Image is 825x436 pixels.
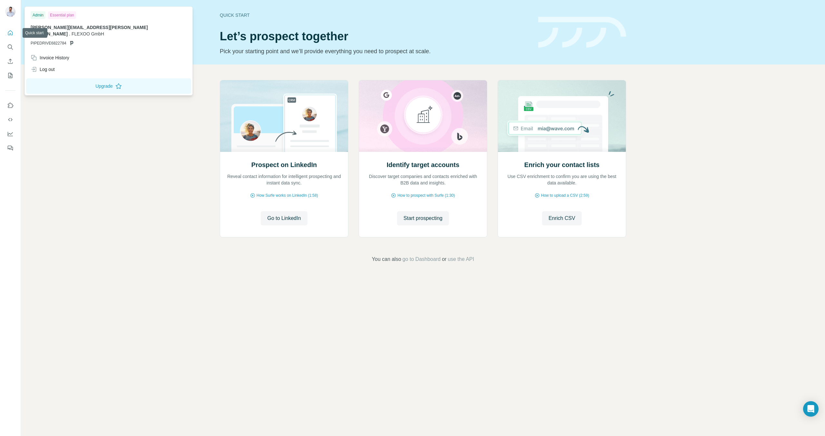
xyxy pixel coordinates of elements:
[542,211,582,225] button: Enrich CSV
[31,54,69,61] div: Invoice History
[31,25,148,36] span: [PERSON_NAME][EMAIL_ADDRESS][PERSON_NAME][DOMAIN_NAME]
[803,401,819,417] div: Open Intercom Messenger
[442,255,446,263] span: or
[5,114,15,125] button: Use Surfe API
[31,11,45,19] div: Admin
[220,80,348,152] img: Prospect on LinkedIn
[267,214,301,222] span: Go to LinkedIn
[397,211,449,225] button: Start prospecting
[397,193,455,198] span: How to prospect with Surfe (1:30)
[5,41,15,53] button: Search
[524,160,599,169] h2: Enrich your contact lists
[372,255,401,263] span: You can also
[257,193,318,198] span: How Surfe works on LinkedIn (1:58)
[498,80,626,152] img: Enrich your contact lists
[261,211,307,225] button: Go to LinkedIn
[448,255,474,263] button: use the API
[72,31,104,36] span: FLEXOO GmbH
[220,30,530,43] h1: Let’s prospect together
[69,31,70,36] span: .
[5,70,15,81] button: My lists
[220,47,530,56] p: Pick your starting point and we’ll provide everything you need to prospect at scale.
[5,100,15,111] button: Use Surfe on LinkedIn
[5,55,15,67] button: Enrich CSV
[220,12,530,18] div: Quick start
[31,40,66,46] span: PIPEDRIVE6822784
[5,142,15,154] button: Feedback
[251,160,317,169] h2: Prospect on LinkedIn
[359,80,487,152] img: Identify target accounts
[26,78,191,94] button: Upgrade
[5,128,15,140] button: Dashboard
[548,214,575,222] span: Enrich CSV
[365,173,480,186] p: Discover target companies and contacts enriched with B2B data and insights.
[5,6,15,17] img: Avatar
[227,173,342,186] p: Reveal contact information for intelligent prospecting and instant data sync.
[538,17,626,48] img: banner
[387,160,460,169] h2: Identify target accounts
[541,193,589,198] span: How to upload a CSV (2:59)
[504,173,619,186] p: Use CSV enrichment to confirm you are using the best data available.
[403,214,442,222] span: Start prospecting
[48,11,76,19] div: Essential plan
[403,255,441,263] button: go to Dashboard
[5,27,15,39] button: Quick start
[31,66,55,73] div: Log out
